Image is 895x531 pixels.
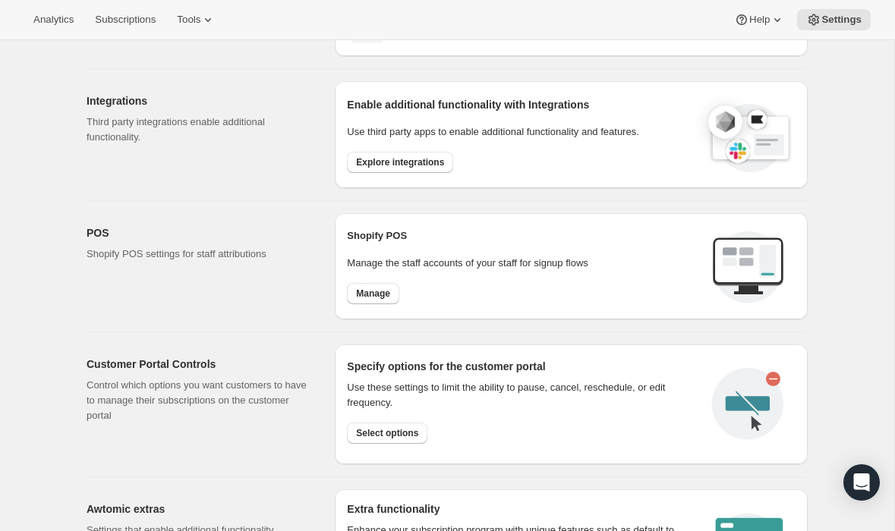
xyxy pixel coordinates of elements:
[87,378,310,423] p: Control which options you want customers to have to manage their subscriptions on the customer po...
[168,9,225,30] button: Tools
[347,283,399,304] button: Manage
[87,93,310,108] h2: Integrations
[95,14,156,26] span: Subscriptions
[33,14,74,26] span: Analytics
[347,423,427,444] button: Select options
[177,14,200,26] span: Tools
[347,256,700,271] p: Manage the staff accounts of your staff for signup flows
[24,9,83,30] button: Analytics
[797,9,871,30] button: Settings
[356,156,444,168] span: Explore integrations
[347,152,453,173] button: Explore integrations
[749,14,770,26] span: Help
[86,9,165,30] button: Subscriptions
[347,228,700,244] h2: Shopify POS
[347,359,700,374] h2: Specify options for the customer portal
[821,14,862,26] span: Settings
[87,247,310,262] p: Shopify POS settings for staff attributions
[356,427,418,439] span: Select options
[87,115,310,145] p: Third party integrations enable additional functionality.
[347,380,700,410] div: Use these settings to limit the ability to pause, cancel, reschedule, or edit frequency.
[87,357,310,372] h2: Customer Portal Controls
[347,501,440,517] h2: Extra functionality
[87,501,310,517] h2: Awtomic extras
[843,464,880,501] div: Open Intercom Messenger
[347,124,693,140] p: Use third party apps to enable additional functionality and features.
[347,97,693,112] h2: Enable additional functionality with Integrations
[725,9,794,30] button: Help
[87,225,310,240] h2: POS
[356,287,390,300] span: Manage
